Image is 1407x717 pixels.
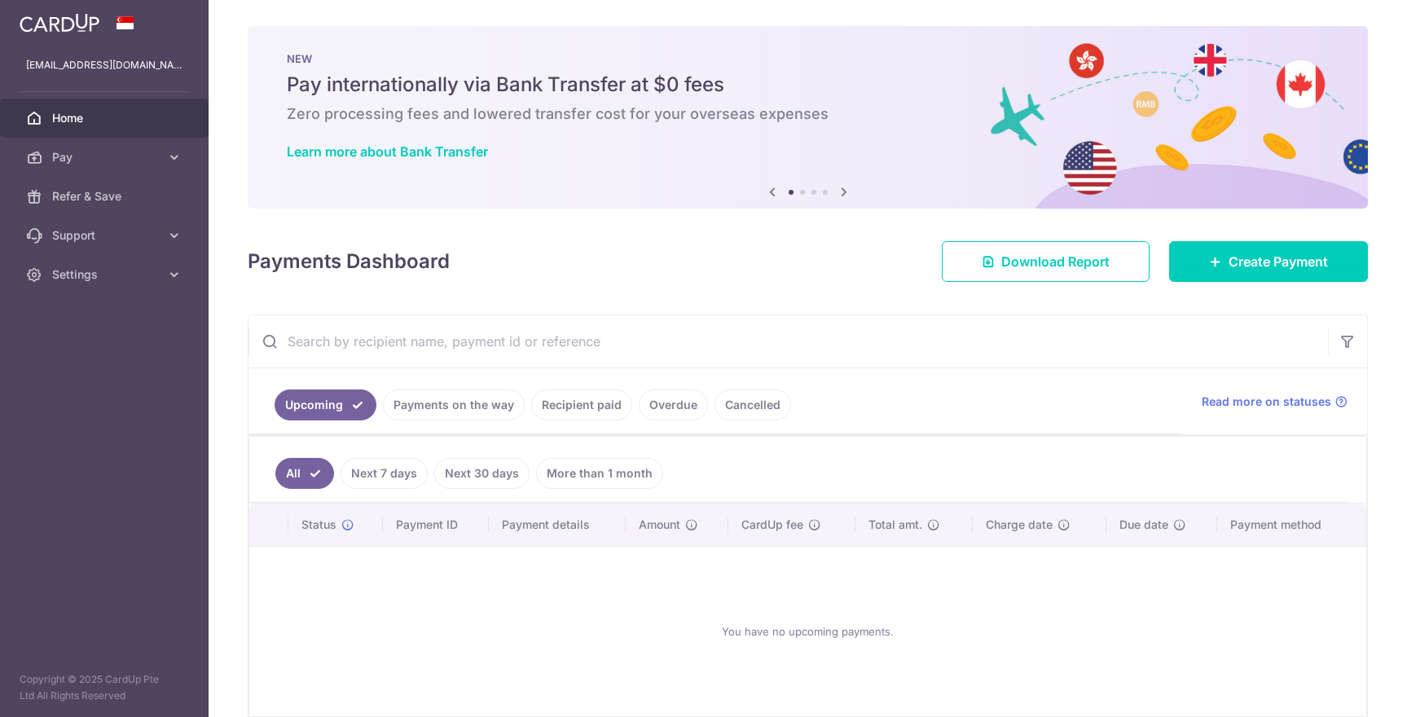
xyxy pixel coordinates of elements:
[639,389,708,420] a: Overdue
[248,315,1328,367] input: Search by recipient name, payment id or reference
[434,458,530,489] a: Next 30 days
[639,517,680,533] span: Amount
[383,504,489,546] th: Payment ID
[287,104,1329,124] h6: Zero processing fees and lowered transfer cost for your overseas expenses
[301,517,336,533] span: Status
[52,227,160,244] span: Support
[52,188,160,205] span: Refer & Save
[1229,252,1328,271] span: Create Payment
[287,52,1329,65] p: NEW
[248,247,450,276] h4: Payments Dashboard
[1202,394,1348,410] a: Read more on statuses
[714,389,791,420] a: Cancelled
[536,458,663,489] a: More than 1 month
[942,241,1150,282] a: Download Report
[1001,252,1110,271] span: Download Report
[986,517,1053,533] span: Charge date
[287,143,488,160] a: Learn more about Bank Transfer
[1202,394,1331,410] span: Read more on statuses
[868,517,922,533] span: Total amt.
[741,517,803,533] span: CardUp fee
[489,504,626,546] th: Payment details
[52,149,160,165] span: Pay
[248,26,1368,209] img: Bank transfer banner
[52,266,160,283] span: Settings
[275,389,376,420] a: Upcoming
[275,458,334,489] a: All
[26,57,182,73] p: [EMAIL_ADDRESS][DOMAIN_NAME]
[20,13,99,33] img: CardUp
[1169,241,1368,282] a: Create Payment
[269,560,1347,703] div: You have no upcoming payments.
[52,110,160,126] span: Home
[383,389,525,420] a: Payments on the way
[1119,517,1168,533] span: Due date
[531,389,632,420] a: Recipient paid
[1217,504,1366,546] th: Payment method
[341,458,428,489] a: Next 7 days
[287,72,1329,98] h5: Pay internationally via Bank Transfer at $0 fees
